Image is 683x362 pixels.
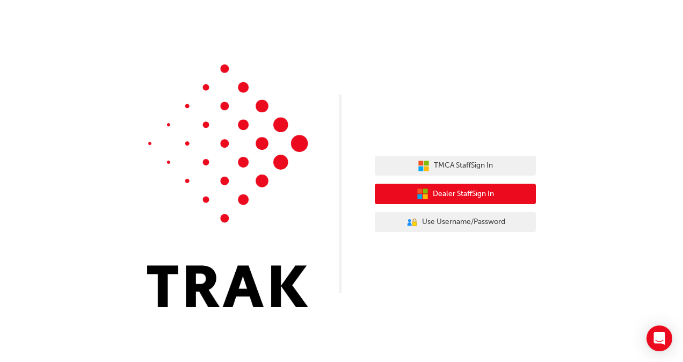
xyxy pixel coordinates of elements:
span: Use Username/Password [422,216,505,228]
button: Dealer StaffSign In [375,184,536,204]
button: TMCA StaffSign In [375,156,536,176]
div: Open Intercom Messenger [646,325,672,351]
button: Use Username/Password [375,212,536,233]
span: Dealer Staff Sign In [433,188,494,200]
span: TMCA Staff Sign In [434,160,493,172]
img: Trak [147,64,308,307]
